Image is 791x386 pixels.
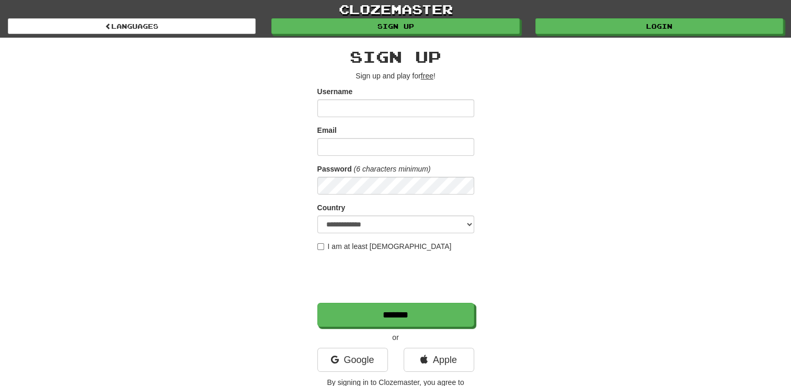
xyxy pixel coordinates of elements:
[317,243,324,250] input: I am at least [DEMOGRAPHIC_DATA]
[317,86,353,97] label: Username
[317,241,452,252] label: I am at least [DEMOGRAPHIC_DATA]
[317,125,337,135] label: Email
[317,48,474,65] h2: Sign up
[535,18,783,34] a: Login
[421,72,433,80] u: free
[317,348,388,372] a: Google
[317,202,346,213] label: Country
[317,71,474,81] p: Sign up and play for !
[404,348,474,372] a: Apple
[317,332,474,343] p: or
[8,18,256,34] a: Languages
[317,257,476,298] iframe: reCAPTCHA
[354,165,431,173] em: (6 characters minimum)
[271,18,519,34] a: Sign up
[317,164,352,174] label: Password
